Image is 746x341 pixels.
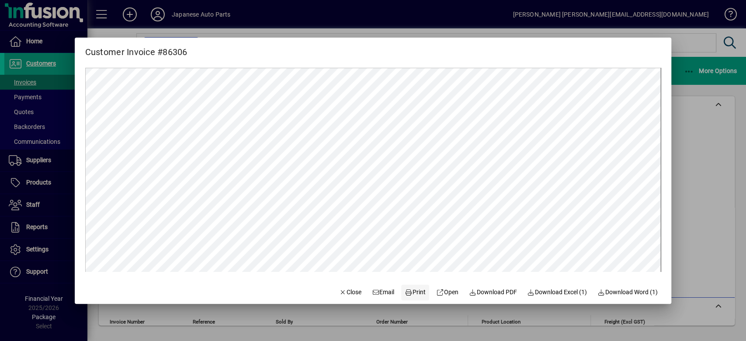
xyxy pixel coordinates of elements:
span: Email [372,288,395,297]
span: Download PDF [469,288,517,297]
button: Download Word (1) [594,285,661,300]
a: Download PDF [465,285,520,300]
button: Download Excel (1) [524,285,590,300]
span: Download Word (1) [597,288,658,297]
button: Close [335,285,365,300]
button: Print [401,285,429,300]
span: Open [436,288,458,297]
a: Open [433,285,462,300]
span: Download Excel (1) [527,288,587,297]
button: Email [368,285,398,300]
span: Print [405,288,426,297]
h2: Customer Invoice #86306 [75,38,198,59]
span: Close [339,288,361,297]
